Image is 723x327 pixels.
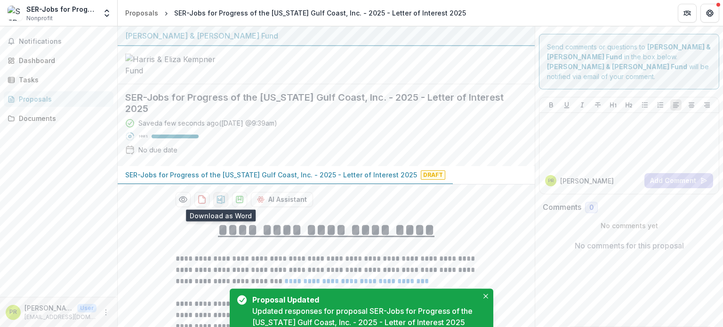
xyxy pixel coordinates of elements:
button: Ordered List [655,99,666,111]
span: Nonprofit [26,14,53,23]
h2: Comments [543,203,581,212]
button: Add Comment [644,173,713,188]
button: download-proposal [194,192,209,207]
button: Notifications [4,34,113,49]
span: Notifications [19,38,110,46]
p: SER-Jobs for Progress of the [US_STATE] Gulf Coast, Inc. - 2025 - Letter of Interest 2025 [125,170,417,180]
button: Align Right [701,99,713,111]
button: Heading 2 [623,99,635,111]
button: Preview fe7c7459-cb56-40c6-83ab-1a7396123cbd-0.pdf [176,192,191,207]
button: Heading 1 [608,99,619,111]
a: Documents [4,111,113,126]
p: User [77,304,96,312]
h2: SER-Jobs for Progress of the [US_STATE] Gulf Coast, Inc. - 2025 - Letter of Interest 2025 [125,92,512,114]
div: SER-Jobs for Progress of the [US_STATE] Gulf Coast, Inc. [26,4,96,14]
a: Dashboard [4,53,113,68]
span: Draft [421,170,445,180]
p: [EMAIL_ADDRESS][DOMAIN_NAME] [24,313,96,321]
a: Proposals [121,6,162,20]
div: [PERSON_NAME] & [PERSON_NAME] Fund [125,30,527,41]
img: SER-Jobs for Progress of the Texas Gulf Coast, Inc. [8,6,23,21]
div: Paula Recio [9,309,17,315]
button: Get Help [700,4,719,23]
button: download-proposal [232,192,247,207]
button: Italicize [577,99,588,111]
img: Harris & Eliza Kempner Fund [125,54,219,76]
button: Underline [561,99,572,111]
p: [PERSON_NAME] [24,303,73,313]
button: AI Assistant [251,192,313,207]
button: More [100,307,112,318]
div: Documents [19,113,106,123]
p: No comments for this proposal [575,240,684,251]
button: Align Center [686,99,697,111]
div: Proposals [125,8,158,18]
button: download-proposal [213,192,228,207]
div: SER-Jobs for Progress of the [US_STATE] Gulf Coast, Inc. - 2025 - Letter of Interest 2025 [174,8,466,18]
button: Align Left [670,99,682,111]
div: Dashboard [19,56,106,65]
button: Open entity switcher [100,4,113,23]
a: Tasks [4,72,113,88]
span: 0 [589,204,594,212]
button: Bold [546,99,557,111]
p: 100 % [138,133,148,140]
button: Partners [678,4,697,23]
div: No due date [138,145,177,155]
a: Proposals [4,91,113,107]
button: Bullet List [639,99,651,111]
p: [PERSON_NAME] [560,176,614,186]
div: Send comments or questions to in the box below. will be notified via email of your comment. [539,34,719,89]
button: Close [480,290,491,302]
nav: breadcrumb [121,6,470,20]
div: Saved a few seconds ago ( [DATE] @ 9:39am ) [138,118,277,128]
div: Paula Recio [548,178,554,183]
strong: [PERSON_NAME] & [PERSON_NAME] Fund [547,63,687,71]
div: Proposal Updated [252,294,474,305]
div: Proposals [19,94,106,104]
button: Strike [592,99,603,111]
div: Tasks [19,75,106,85]
p: No comments yet [543,221,715,231]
